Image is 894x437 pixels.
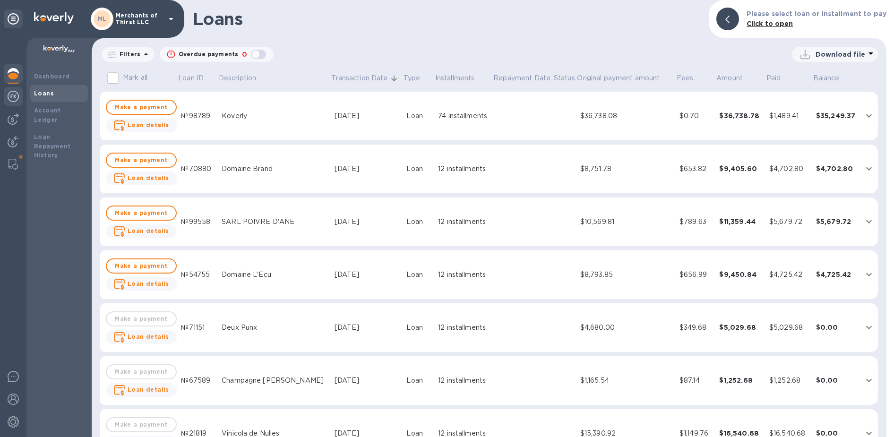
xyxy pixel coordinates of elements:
[580,376,672,386] div: $1,165.54
[181,111,214,121] div: №98789
[679,217,712,227] div: $789.63
[862,162,876,176] button: expand row
[438,164,489,174] div: 12 installments
[106,330,177,344] button: Loan details
[222,376,327,386] div: Champagne [PERSON_NAME]
[719,111,761,120] div: $36,738.78
[406,376,430,386] div: Loan
[769,111,808,121] div: $1,489.41
[554,73,575,83] p: Status
[106,383,177,397] button: Loan details
[181,323,214,333] div: №71151
[128,280,169,287] b: Loan details
[114,207,168,219] span: Make a payment
[335,376,399,386] div: [DATE]
[222,164,327,174] div: Domaine Brand
[719,217,761,226] div: $11,359.44
[116,12,163,26] p: Merchants of Thirst LLC
[106,224,177,238] button: Loan details
[493,73,550,83] p: Repayment Date
[719,164,761,173] div: $9,405.60
[679,270,712,280] div: $656.99
[222,270,327,280] div: Domaine L'Ecu
[179,50,238,59] p: Overdue payments
[128,174,169,181] b: Loan details
[816,270,857,279] div: $4,725.42
[114,154,168,166] span: Make a payment
[98,15,107,22] b: ML
[219,73,256,83] p: Description
[816,164,857,173] div: $4,702.80
[679,323,712,333] div: $349.68
[677,73,694,83] p: Fees
[580,164,672,174] div: $8,751.78
[719,376,761,385] div: $1,252.68
[580,270,672,280] div: $8,793.85
[677,73,706,83] span: Fees
[406,111,430,121] div: Loan
[106,153,177,168] button: Make a payment
[816,217,857,226] div: $5,679.72
[106,100,177,115] button: Make a payment
[123,73,147,83] p: Mark all
[34,90,54,97] b: Loans
[769,164,808,174] div: $4,702.80
[181,376,214,386] div: №67589
[679,111,712,121] div: $0.70
[862,373,876,387] button: expand row
[813,73,840,83] p: Balance
[769,217,808,227] div: $5,679.72
[404,73,433,83] span: Type
[679,164,712,174] div: $653.82
[719,270,761,279] div: $9,450.84
[862,109,876,123] button: expand row
[331,73,387,83] p: Transaction Date
[435,73,487,83] span: Installments
[222,323,327,333] div: Deux Punx
[769,376,808,386] div: $1,252.68
[242,50,247,60] p: 0
[862,320,876,334] button: expand row
[580,217,672,227] div: $10,569.81
[577,73,660,83] p: Original payment amount
[128,121,169,129] b: Loan details
[34,12,74,24] img: Logo
[766,73,793,83] span: Paid
[128,386,169,393] b: Loan details
[181,217,214,227] div: №99558
[114,260,168,272] span: Make a payment
[438,323,489,333] div: 12 installments
[114,102,168,113] span: Make a payment
[128,333,169,340] b: Loan details
[747,20,793,27] b: Click to open
[769,323,808,333] div: $5,029.68
[406,217,430,227] div: Loan
[335,270,399,280] div: [DATE]
[716,73,755,83] span: Amount
[116,50,140,58] p: Filters
[435,73,475,83] p: Installments
[438,270,489,280] div: 12 installments
[128,227,169,234] b: Loan details
[335,111,399,121] div: [DATE]
[816,111,857,120] div: $35,249.37
[178,73,204,83] p: Loan ID
[679,376,712,386] div: $87.14
[716,73,743,83] p: Amount
[34,107,61,123] b: Account Ledger
[769,270,808,280] div: $4,725.42
[816,323,857,332] div: $0.00
[106,277,177,291] button: Loan details
[181,270,214,280] div: №54755
[106,258,177,274] button: Make a payment
[106,119,177,132] button: Loan details
[766,73,781,83] p: Paid
[219,73,268,83] span: Description
[406,270,430,280] div: Loan
[4,9,23,28] div: Unpin categories
[335,323,399,333] div: [DATE]
[335,217,399,227] div: [DATE]
[222,111,327,121] div: Koverly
